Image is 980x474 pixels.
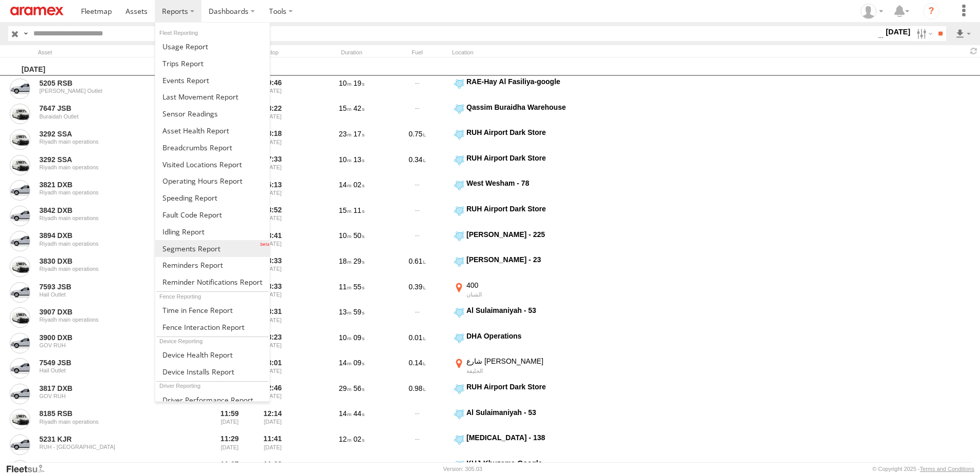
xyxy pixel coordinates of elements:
label: Click to View Event Location [452,153,580,177]
div: Riyadh main operations [39,419,180,425]
span: 14 [339,409,352,418]
div: الحليفة [466,367,579,374]
span: 13 [354,155,364,164]
div: 0.98 [386,382,448,406]
span: 42 [354,104,364,112]
span: 02 [354,181,364,189]
a: 3817 DXB [39,384,180,393]
a: Trips Report [155,55,270,72]
span: 55 [354,283,364,291]
span: 12 [339,435,352,443]
div: 18:22 [DATE] [253,103,292,126]
div: 13:33 [DATE] [253,281,292,304]
div: 0.61 [386,255,448,279]
a: Last Movement Report [155,88,270,105]
div: 18:18 [DATE] [253,128,292,151]
label: Click to View Event Location [452,179,580,202]
a: 7593 JSB [39,282,180,291]
div: [PERSON_NAME] - 23 [466,255,579,264]
span: 16 [339,461,352,469]
label: Click to View Event Location [452,281,580,304]
a: Visit our Website [6,464,53,474]
span: 15 [339,104,352,112]
span: 59 [354,308,364,316]
a: 3292 SSA [39,155,180,164]
div: 0.01 [386,331,448,355]
a: Idling Report [155,223,270,240]
label: Click to View Event Location [452,357,580,380]
a: 3292 SSA [39,129,180,139]
div: الشنان [466,291,579,298]
label: Click to View Event Location [452,103,580,126]
a: Segments Report [155,240,270,257]
a: 7621 JSB [39,460,180,469]
div: West Wesham - 78 [466,179,579,188]
a: 7549 JSB [39,358,180,367]
div: 13:01 [DATE] [253,357,292,380]
span: 02 [354,435,364,443]
label: Search Filter Options [912,26,934,41]
div: 13:33 [DATE] [253,255,292,279]
div: Riyadh main operations [39,241,180,247]
a: Service Reminder Notifications Report [155,273,270,290]
div: 19:46 [DATE] [253,77,292,101]
span: 18 [339,257,352,265]
div: DHA Operations [466,331,579,341]
div: GOV RUH [39,393,180,399]
a: Terms and Conditions [920,466,974,472]
label: Click to View Event Location [452,382,580,406]
label: Click to View Event Location [452,331,580,355]
a: 5205 RSB [39,78,180,88]
div: Riyadh main operations [39,164,180,170]
div: 13:52 [DATE] [253,204,292,228]
div: 16:13 [DATE] [253,179,292,202]
span: 10 [339,155,352,164]
i: ? [923,3,940,19]
div: Qassim Buraidha Warehouse [466,103,579,112]
div: GOV RUH [39,342,180,348]
div: Entered prior to selected date range [210,408,249,431]
span: 50 [354,231,364,240]
div: [PERSON_NAME] Outlet [39,88,180,94]
div: KHJ-Khuzama-Google [466,459,579,468]
label: [DATE] [884,26,912,37]
a: Time in Fences Report [155,302,270,319]
a: Fleet Speed Report [155,189,270,206]
div: Hail Outlet [39,367,180,373]
span: 11 [354,206,364,214]
a: Full Events Report [155,72,270,89]
span: 17 [354,130,364,138]
a: 3900 DXB [39,333,180,342]
a: 5231 KJR [39,434,180,444]
a: Breadcrumbs Report [155,139,270,156]
div: RUH Airport Dark Store [466,153,579,163]
a: Visited Locations Report [155,156,270,173]
div: 0.39 [386,281,448,304]
span: 23 [339,130,352,138]
div: 0.34 [386,153,448,177]
span: 09 [354,359,364,367]
div: شارع [PERSON_NAME] [466,357,579,366]
div: Riyadh main operations [39,189,180,195]
a: Asset Operating Hours Report [155,172,270,189]
div: Riyadh main operations [39,266,180,272]
div: Fatimah Alqatari [857,4,887,19]
div: 13:23 [DATE] [253,331,292,355]
a: 3894 DXB [39,231,180,240]
label: Click to View Event Location [452,128,580,151]
span: 15 [339,206,352,214]
label: Export results as... [954,26,972,41]
label: Click to View Event Location [452,408,580,431]
a: Fault Code Report [155,206,270,223]
label: Click to View Event Location [452,77,580,101]
div: Version: 305.03 [443,466,482,472]
a: 3821 DXB [39,180,180,189]
a: Sensor Readings [155,105,270,122]
div: RAE-Hay Al Fasiliya-google [466,77,579,86]
div: Riyadh main operations [39,317,180,323]
div: Riyadh main operations [39,215,180,221]
a: Driver Performance Report [155,391,270,408]
div: [PERSON_NAME] - 225 [466,230,579,239]
a: 8185 RSB [39,409,180,418]
div: RUH - [GEOGRAPHIC_DATA] [39,444,180,450]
